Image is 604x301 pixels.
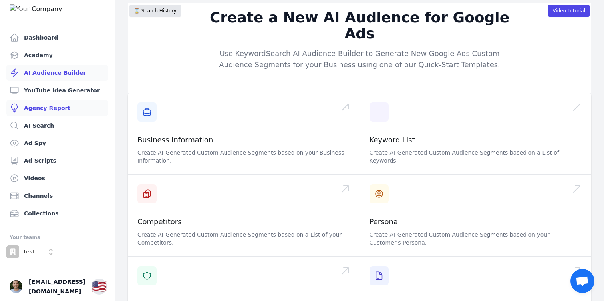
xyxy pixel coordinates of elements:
button: Open user button [10,280,22,293]
div: Your teams [10,233,105,242]
button: Video Tutorial [548,5,590,17]
img: Your Company [10,4,62,17]
button: ⌛️ Search History [129,5,181,17]
a: Ad Spy [6,135,108,151]
a: Academy [6,47,108,63]
p: test [24,248,35,255]
img: Gregory Kopyltsov [10,280,22,293]
a: Collections [6,205,108,221]
p: Use KeywordSearch AI Audience Builder to Generate New Google Ads Custom Audience Segments for you... [206,48,513,70]
a: Channels [6,188,108,204]
div: 🇺🇸 [92,279,107,294]
a: Videos [6,170,108,186]
img: test [6,245,19,258]
a: Keyword List [370,136,415,144]
h2: Create a New AI Audience for Google Ads [206,10,513,42]
a: Competitors [137,217,182,226]
a: Dashboard [6,30,108,46]
button: Open organization switcher [6,245,57,258]
a: Agency Report [6,100,108,116]
a: Business Information [137,136,213,144]
a: Ad Scripts [6,153,108,169]
a: AI Audience Builder [6,65,108,81]
a: AI Search [6,118,108,134]
span: [EMAIL_ADDRESS][DOMAIN_NAME] [29,277,85,296]
div: Open chat [570,269,594,293]
a: YouTube Idea Generator [6,82,108,98]
a: Persona [370,217,398,226]
button: 🇺🇸 [92,279,107,295]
